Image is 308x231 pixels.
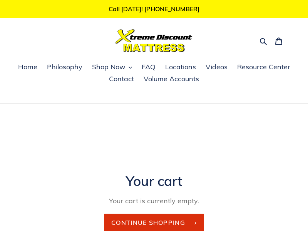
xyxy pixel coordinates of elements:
button: Shop Now [88,62,136,73]
p: Your cart is currently empty. [42,196,266,206]
img: Xtreme Discount Mattress [115,29,192,52]
span: Home [18,62,37,72]
span: Philosophy [47,62,82,72]
span: Resource Center [237,62,290,72]
span: Volume Accounts [144,74,199,84]
span: Locations [165,62,196,72]
a: Philosophy [43,62,86,73]
span: Shop Now [92,62,126,72]
span: Contact [109,74,134,84]
span: Videos [206,62,228,72]
a: FAQ [138,62,159,73]
h1: Your cart [42,173,266,189]
a: Videos [202,62,231,73]
a: Locations [161,62,200,73]
a: Contact [105,74,138,85]
span: FAQ [142,62,156,72]
a: Volume Accounts [140,74,203,85]
a: Home [14,62,41,73]
a: Resource Center [233,62,294,73]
